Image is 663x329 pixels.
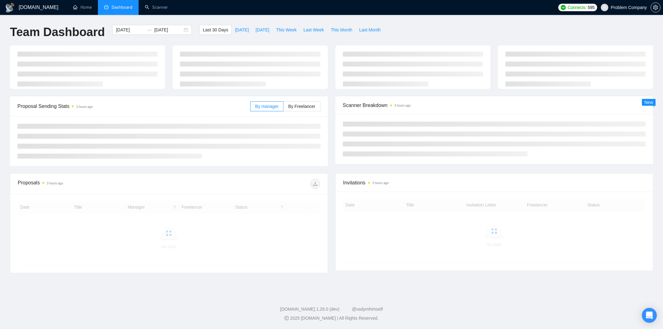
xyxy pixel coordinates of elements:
span: [DATE] [256,26,269,33]
input: End date [154,26,182,33]
a: @vadymhimself [352,307,383,312]
time: 3 hours ago [76,105,93,109]
button: Last 30 Days [199,25,232,35]
button: Last Week [300,25,327,35]
button: Last Month [356,25,384,35]
time: 3 hours ago [47,182,63,185]
span: By manager [255,104,279,109]
a: searchScanner [145,5,168,10]
span: Last Week [303,26,324,33]
img: logo [5,3,15,13]
span: swap-right [147,27,152,32]
a: [DOMAIN_NAME] 1.26.0 (dev) [280,307,339,312]
time: 3 hours ago [372,181,389,185]
span: Scanner Breakdown [343,101,646,109]
span: setting [651,5,660,10]
button: This Month [327,25,356,35]
a: homeHome [73,5,92,10]
span: This Month [331,26,352,33]
div: Proposals [18,179,169,189]
span: Last 30 Days [203,26,228,33]
span: copyright [284,316,289,320]
button: [DATE] [232,25,252,35]
span: 595 [588,4,595,11]
span: This Week [276,26,297,33]
div: Open Intercom Messenger [642,308,657,323]
img: upwork-logo.png [561,5,566,10]
span: to [147,27,152,32]
a: setting [651,5,661,10]
span: By Freelancer [288,104,315,109]
time: 3 hours ago [394,104,411,107]
input: Start date [116,26,144,33]
span: dashboard [104,5,108,9]
button: [DATE] [252,25,273,35]
span: Connects: [568,4,586,11]
span: Last Month [359,26,380,33]
h1: Team Dashboard [10,25,105,39]
div: 2025 [DOMAIN_NAME] | All Rights Reserved. [5,315,658,322]
span: Invitations [343,179,646,187]
span: [DATE] [235,26,249,33]
span: Proposal Sending Stats [17,102,250,110]
span: Dashboard [112,5,132,10]
span: user [602,5,607,10]
button: This Week [273,25,300,35]
button: setting [651,2,661,12]
span: New [644,100,653,105]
